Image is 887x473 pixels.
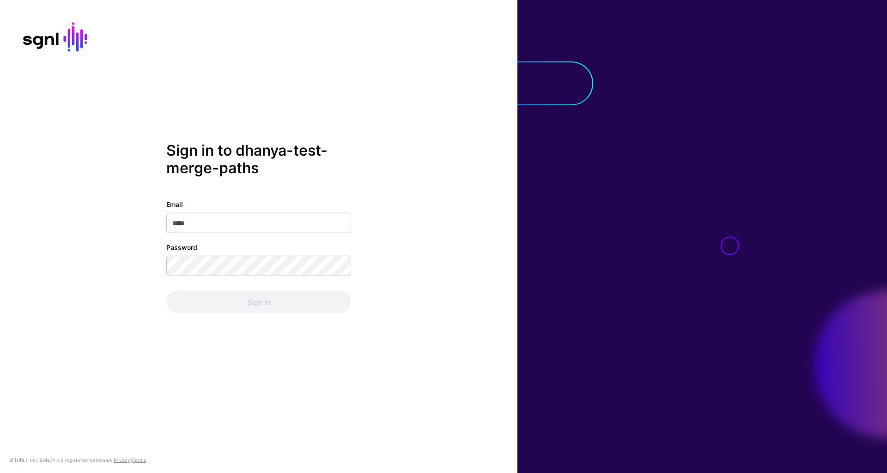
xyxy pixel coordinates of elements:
[166,199,183,209] label: Email
[114,457,130,463] a: Privacy
[133,457,146,463] a: Terms
[166,242,197,252] label: Password
[9,456,146,464] div: © [URL], Inc. SGNL® is a registered trademark. &
[166,142,351,177] h2: Sign in to dhanya-test-merge-paths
